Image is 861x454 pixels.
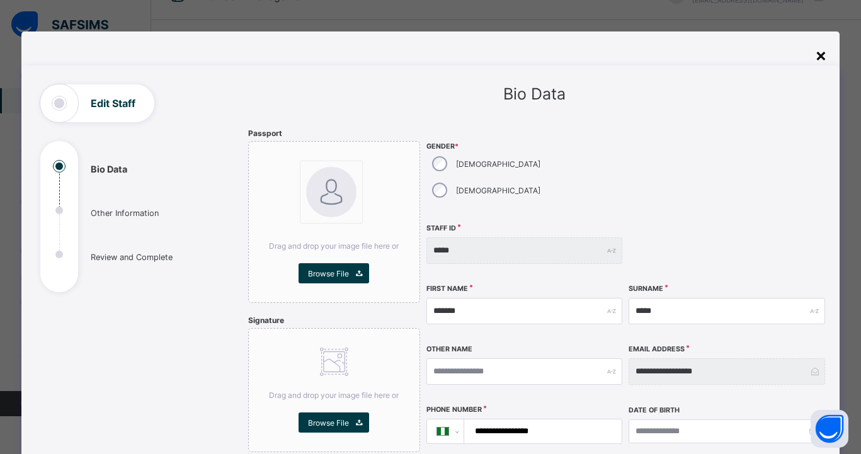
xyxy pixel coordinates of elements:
label: Date of Birth [629,406,680,414]
label: Email Address [629,345,685,353]
label: Other Name [426,345,472,353]
span: Browse File [308,418,349,428]
h1: Edit Staff [91,98,135,108]
span: Bio Data [503,84,566,103]
label: [DEMOGRAPHIC_DATA] [456,186,540,195]
span: Passport [248,128,282,138]
span: Drag and drop your image file here or [269,390,399,400]
label: Staff ID [426,224,456,232]
img: bannerImage [306,167,356,217]
label: Phone Number [426,406,482,414]
label: Surname [629,285,663,293]
div: bannerImageDrag and drop your image file here orBrowse File [248,141,420,303]
label: First Name [426,285,468,293]
span: Drag and drop your image file here or [269,241,399,251]
button: Open asap [811,410,848,448]
div: × [815,44,827,65]
div: Drag and drop your image file here orBrowse File [248,328,420,452]
span: Gender [426,142,623,150]
label: [DEMOGRAPHIC_DATA] [456,159,540,169]
span: Browse File [308,269,349,278]
span: Signature [248,315,284,325]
